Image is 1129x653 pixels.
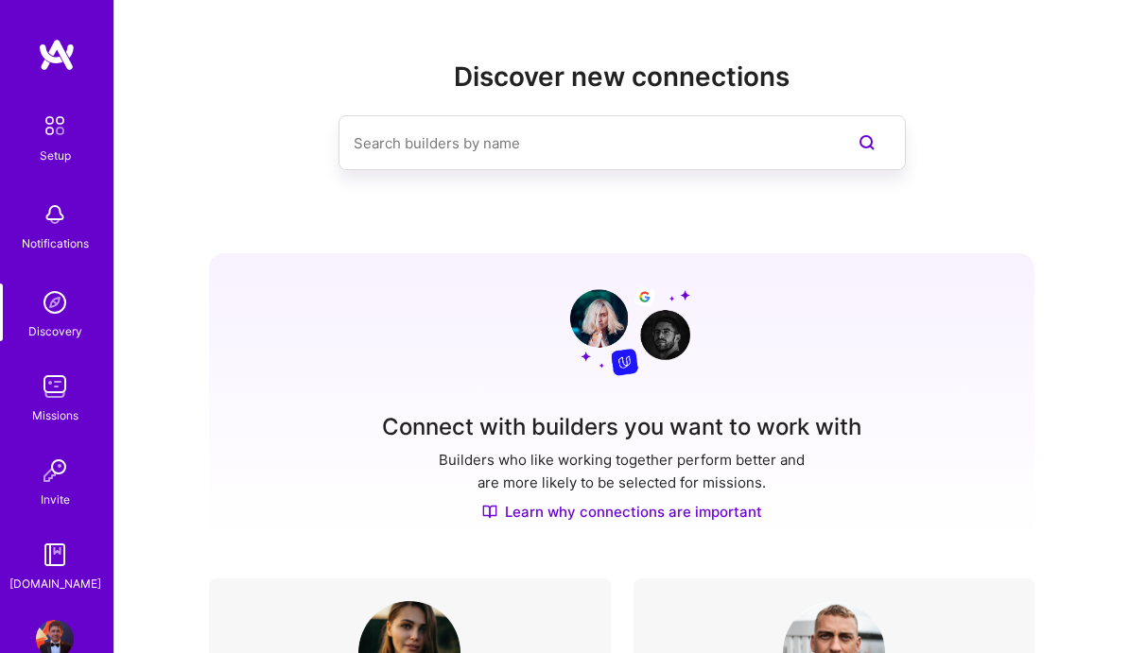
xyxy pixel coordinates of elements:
img: Invite [36,452,74,490]
h2: Discover new connections [209,61,1034,93]
img: discovery [36,284,74,321]
div: Missions [32,405,78,425]
div: [DOMAIN_NAME] [9,574,101,593]
img: Grow your network [553,272,690,376]
input: Search builders by name [354,119,815,167]
a: Learn why connections are important [482,502,762,522]
div: Notifications [22,233,89,253]
img: setup [35,106,75,146]
img: teamwork [36,368,74,405]
div: Discovery [28,321,82,341]
p: Builders who like working together perform better and are more likely to be selected for missions. [435,449,808,494]
img: Discover [482,504,497,520]
div: Setup [40,146,71,165]
img: bell [36,196,74,233]
img: guide book [36,536,74,574]
img: logo [38,38,76,72]
i: icon SearchPurple [856,131,878,154]
h3: Connect with builders you want to work with [382,414,861,441]
div: Invite [41,490,70,509]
